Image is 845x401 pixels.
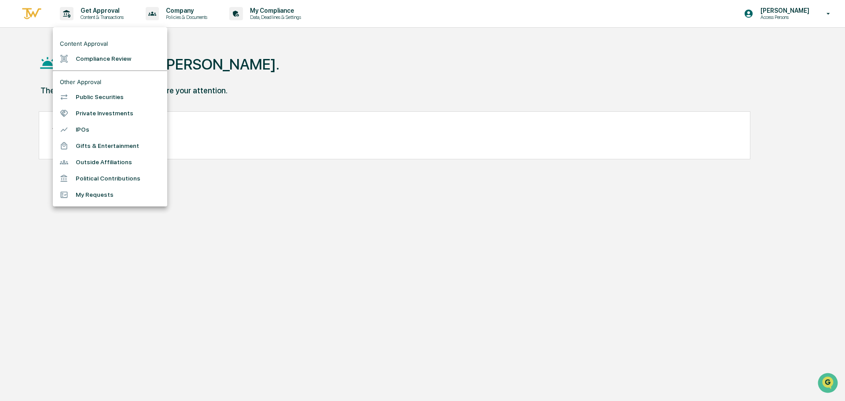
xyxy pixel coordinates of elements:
p: [PERSON_NAME] [753,7,814,14]
li: Political Contributions [53,170,167,187]
a: Powered byPylon [62,149,107,156]
span: Data Lookup [18,128,55,136]
li: IPOs [53,121,167,138]
img: logo [21,7,42,21]
li: Other Approval [53,75,167,89]
div: Start new chat [30,67,144,76]
div: We're available if you need us! [30,76,111,83]
span: Attestations [73,111,109,120]
div: 🗄️ [64,112,71,119]
li: Content Approval [53,37,167,51]
li: Gifts & Entertainment [53,138,167,154]
p: Data, Deadlines & Settings [243,14,305,20]
p: Access Persons [753,14,814,20]
li: Public Securities [53,89,167,105]
h2: Action Items [52,122,737,131]
p: My Compliance [243,7,305,14]
button: Start new chat [150,70,160,81]
p: Company [159,7,212,14]
a: 🗄️Attestations [60,107,113,123]
p: Content & Transactions [73,14,128,20]
div: that require your attention. [132,86,228,95]
p: How can we help? [9,18,160,33]
li: Private Investments [53,105,167,121]
iframe: Open customer support [817,372,841,396]
span: Preclearance [18,111,57,120]
div: 🔎 [9,129,16,136]
h1: Good Morning, [PERSON_NAME]. [61,55,279,73]
li: Outside Affiliations [53,154,167,170]
p: Get Approval [73,7,128,14]
div: There are [40,86,75,95]
span: Pylon [88,149,107,156]
a: 🔎Data Lookup [5,124,59,140]
li: Compliance Review [53,51,167,67]
p: Policies & Documents [159,14,212,20]
img: 1746055101610-c473b297-6a78-478c-a979-82029cc54cd1 [9,67,25,83]
a: 🖐️Preclearance [5,107,60,123]
li: My Requests [53,187,167,203]
div: 🖐️ [9,112,16,119]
